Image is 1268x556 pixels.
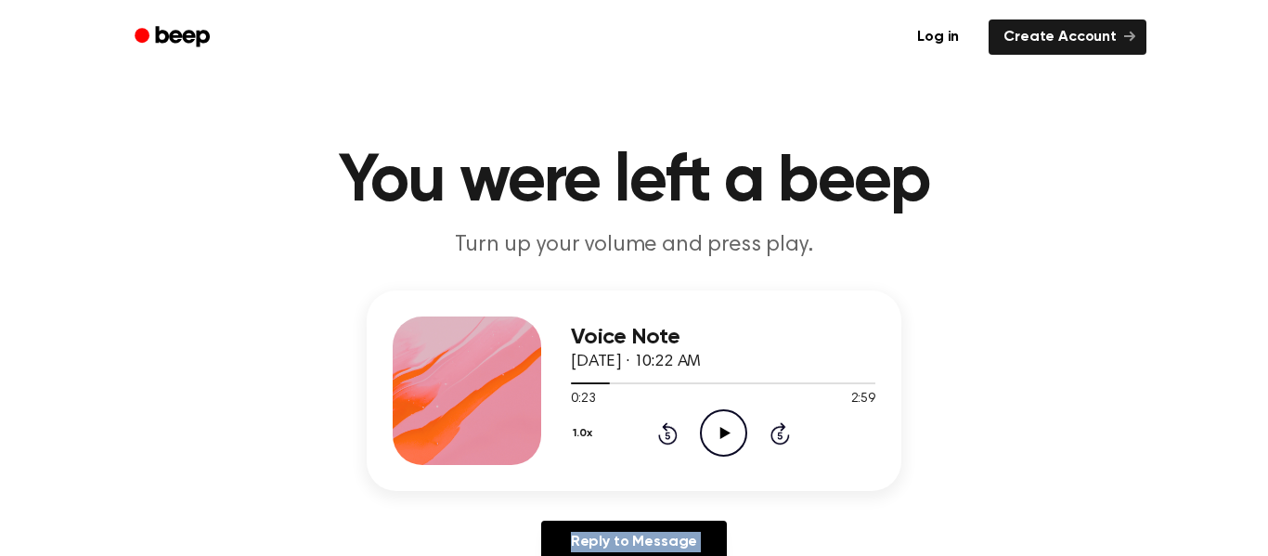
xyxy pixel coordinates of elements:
[571,418,599,449] button: 1.0x
[159,149,1109,215] h1: You were left a beep
[122,19,226,56] a: Beep
[571,354,701,370] span: [DATE] · 10:22 AM
[899,16,977,58] a: Log in
[989,19,1146,55] a: Create Account
[571,325,875,350] h3: Voice Note
[571,390,595,409] span: 0:23
[278,230,990,261] p: Turn up your volume and press play.
[851,390,875,409] span: 2:59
